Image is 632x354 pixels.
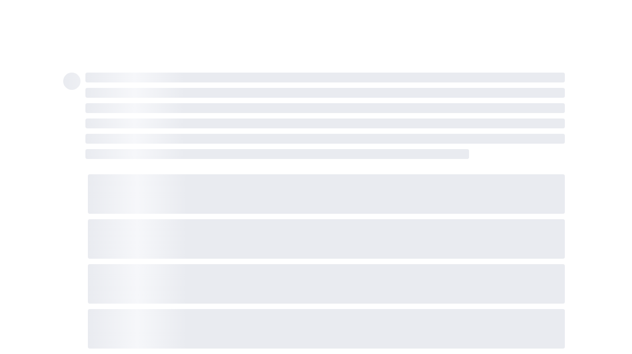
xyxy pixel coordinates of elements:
[85,118,565,128] span: ‌
[63,73,80,90] span: ‌
[85,149,469,159] span: ‌
[85,73,565,82] span: ‌
[88,309,565,349] span: ‌
[88,219,565,259] span: ‌
[88,174,565,214] span: ‌
[85,134,565,144] span: ‌
[85,88,565,98] span: ‌
[88,264,565,304] span: ‌
[85,103,565,113] span: ‌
